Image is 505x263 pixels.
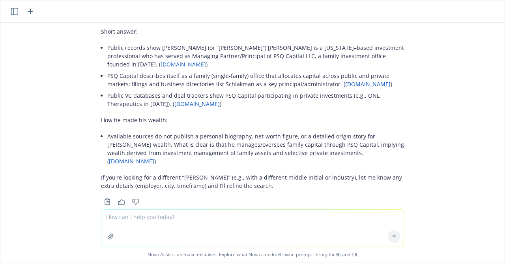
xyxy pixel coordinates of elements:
[109,157,154,165] a: [DOMAIN_NAME]
[345,80,391,88] a: [DOMAIN_NAME]
[107,42,404,70] li: Public records show [PERSON_NAME] (or “[PERSON_NAME]”) [PERSON_NAME] is a [US_STATE]–based invest...
[107,70,404,90] li: PSQ Capital describes itself as a family (single‑family) office that allocates capital across pub...
[101,173,404,190] p: If you’re looking for a different “[PERSON_NAME]” (e.g., with a different middle initial or indus...
[174,100,220,108] a: [DOMAIN_NAME]
[336,251,341,258] a: BI
[161,61,206,68] a: [DOMAIN_NAME]
[104,198,111,205] svg: Copy to clipboard
[129,196,142,207] button: Thumbs down
[107,90,404,110] li: Public VC databases and deal trackers show PSQ Capital participating in private investments (e.g....
[4,246,501,263] span: Nova Assist can make mistakes. Explore what Nova can do: Browse prompt library for and
[101,116,404,124] p: How he made his wealth:
[107,131,404,167] li: Available sources do not publish a personal biography, net‑worth figure, or a detailed origin sto...
[352,251,357,258] a: TR
[101,27,404,36] p: Short answer:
